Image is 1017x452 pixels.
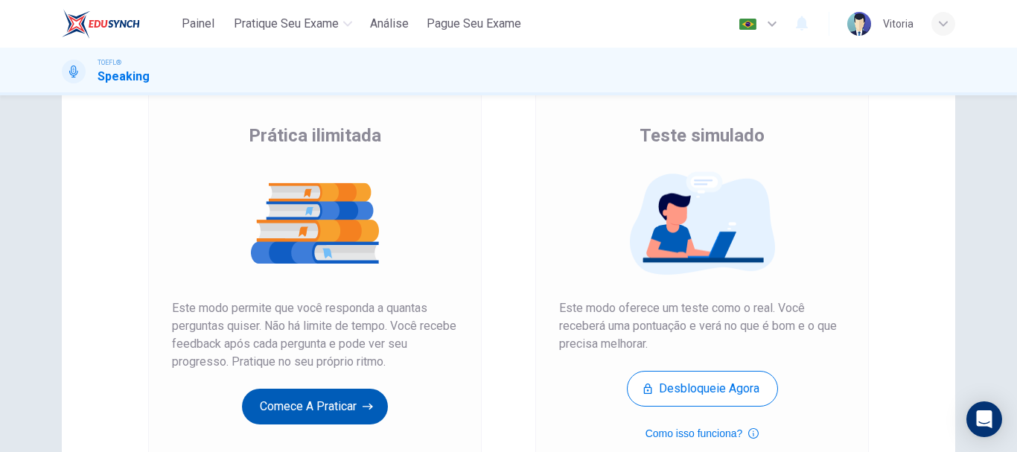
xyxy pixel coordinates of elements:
div: Open Intercom Messenger [966,401,1002,437]
span: TOEFL® [98,57,121,68]
a: EduSynch logo [62,9,174,39]
span: Pratique seu exame [234,15,339,33]
div: Vitoria [883,15,914,33]
button: Comece a praticar [242,389,388,424]
img: Profile picture [847,12,871,36]
h1: Speaking [98,68,150,86]
button: Como isso funciona? [645,424,759,442]
span: Teste simulado [640,124,765,147]
span: Pague Seu Exame [427,15,521,33]
span: Painel [182,15,214,33]
span: Este modo permite que você responda a quantas perguntas quiser. Não há limite de tempo. Você rece... [172,299,458,371]
button: Pague Seu Exame [421,10,527,37]
button: Análise [364,10,415,37]
span: Este modo oferece um teste como o real. Você receberá uma pontuação e verá no que é bom e o que p... [559,299,845,353]
button: Painel [174,10,222,37]
span: Análise [370,15,409,33]
span: Prática ilimitada [249,124,381,147]
img: pt [739,19,757,30]
button: Desbloqueie agora [627,371,778,407]
img: EduSynch logo [62,9,140,39]
button: Pratique seu exame [228,10,358,37]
